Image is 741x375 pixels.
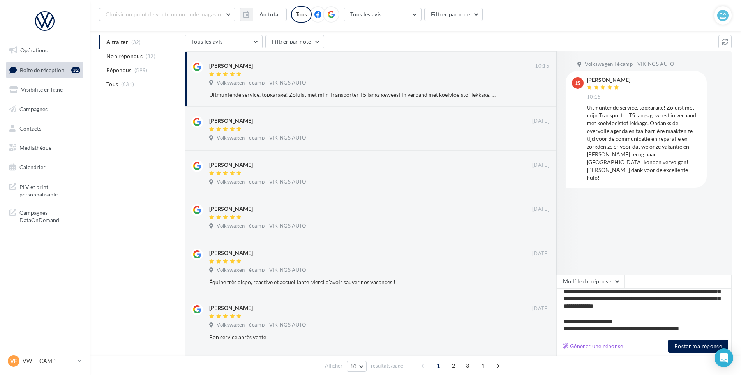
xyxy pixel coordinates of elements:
a: Campagnes [5,101,85,117]
a: VF VW FECAMP [6,354,83,368]
a: Boîte de réception32 [5,62,85,78]
div: Uitmuntende service, topgarage! Zojuist met mijn Transporter T5 langs geweest in verband met koel... [587,104,700,182]
span: Volkswagen Fécamp - VIKINGS AUTO [217,322,306,329]
a: Opérations [5,42,85,58]
p: VW FECAMP [23,357,74,365]
span: JS [575,79,580,87]
span: PLV et print personnalisable [19,182,80,198]
span: Volkswagen Fécamp - VIKINGS AUTO [585,61,674,68]
span: Choisir un point de vente ou un code magasin [106,11,221,18]
button: Poster ma réponse [668,340,728,353]
button: Ignorer [524,133,550,144]
span: Volkswagen Fécamp - VIKINGS AUTO [217,134,306,142]
span: [DATE] [532,206,549,213]
span: Tous les avis [191,38,223,45]
button: Tous les avis [344,8,422,21]
span: 10:15 [535,63,549,70]
span: Visibilité en ligne [21,86,63,93]
span: Répondus [106,66,132,74]
span: Médiathèque [19,144,51,151]
span: 1 [432,359,445,372]
span: résultats/page [371,362,403,370]
a: Calendrier [5,159,85,175]
span: (599) [134,67,148,73]
span: [DATE] [532,162,549,169]
div: [PERSON_NAME] [209,249,253,257]
a: Visibilité en ligne [5,81,85,98]
div: [PERSON_NAME] [209,117,253,125]
a: Campagnes DataOnDemand [5,204,85,227]
button: Ignorer [524,277,549,288]
span: [DATE] [532,305,549,312]
span: Campagnes [19,106,48,112]
div: [PERSON_NAME] [209,205,253,213]
a: Contacts [5,120,85,137]
span: (631) [121,81,134,87]
div: Tous [291,6,312,23]
span: 3 [461,359,474,372]
button: Ignorer [524,177,550,188]
div: 32 [71,67,80,73]
button: Au total [253,8,287,21]
span: (32) [146,53,155,59]
a: PLV et print personnalisable [5,179,85,202]
span: Volkswagen Fécamp - VIKINGS AUTO [217,179,306,186]
span: 4 [476,359,489,372]
button: Au total [240,8,287,21]
span: [DATE] [532,118,549,125]
div: [PERSON_NAME] [209,161,253,169]
div: Bon service après vente [209,333,499,341]
button: 10 [347,361,367,372]
span: 10 [350,363,357,370]
span: VF [10,357,17,365]
span: 2 [447,359,460,372]
button: Ignorer [524,222,550,233]
span: Afficher [325,362,342,370]
span: Tous [106,80,118,88]
button: Tous les avis [185,35,263,48]
button: Filtrer par note [424,8,483,21]
div: [PERSON_NAME] [587,77,630,83]
div: Uitmuntende service, topgarage! Zojuist met mijn Transporter T5 langs geweest in verband met koel... [209,91,499,99]
span: Calendrier [19,164,46,170]
span: Volkswagen Fécamp - VIKINGS AUTO [217,267,306,274]
span: [DATE] [532,250,549,257]
button: Ignorer [524,332,549,343]
div: Équipe très dispo, reactive et accueillante Merci d'avoir sauver nos vacances ! [209,278,499,286]
div: [PERSON_NAME] [209,304,253,312]
span: Opérations [20,47,48,53]
button: Modèle de réponse [556,275,624,288]
button: Ignorer [524,89,549,100]
button: Filtrer par note [265,35,324,48]
span: Volkswagen Fécamp - VIKINGS AUTO [217,223,306,230]
span: Non répondus [106,52,143,60]
span: Boîte de réception [20,66,64,73]
button: Générer une réponse [560,341,626,351]
span: Volkswagen Fécamp - VIKINGS AUTO [217,80,306,87]
div: [PERSON_NAME] [209,62,253,70]
span: Tous les avis [350,11,382,18]
div: Open Intercom Messenger [715,348,733,367]
span: Contacts [19,125,41,131]
span: 10:15 [587,94,601,101]
span: Campagnes DataOnDemand [19,207,80,224]
a: Médiathèque [5,140,85,156]
button: Choisir un point de vente ou un code magasin [99,8,235,21]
